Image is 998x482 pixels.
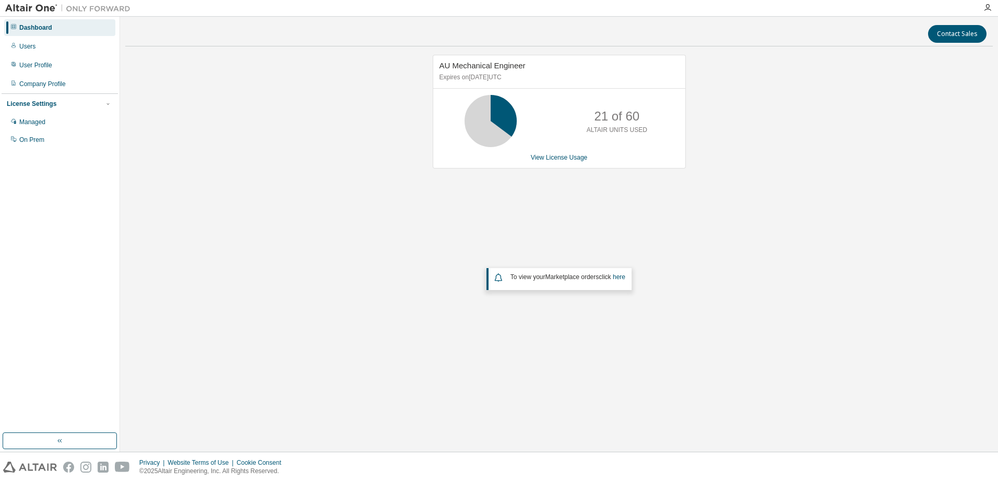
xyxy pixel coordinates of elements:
button: Contact Sales [928,25,987,43]
div: Managed [19,118,45,126]
div: On Prem [19,136,44,144]
div: Cookie Consent [236,459,287,467]
p: ALTAIR UNITS USED [587,126,647,135]
div: License Settings [7,100,56,108]
a: View License Usage [531,154,588,161]
div: Company Profile [19,80,66,88]
img: linkedin.svg [98,462,109,473]
img: youtube.svg [115,462,130,473]
span: To view your click [510,273,625,281]
div: Dashboard [19,23,52,32]
img: altair_logo.svg [3,462,57,473]
a: here [613,273,625,281]
span: AU Mechanical Engineer [439,61,526,70]
img: facebook.svg [63,462,74,473]
div: Privacy [139,459,168,467]
div: Website Terms of Use [168,459,236,467]
p: © 2025 Altair Engineering, Inc. All Rights Reserved. [139,467,288,476]
p: 21 of 60 [594,107,639,125]
p: Expires on [DATE] UTC [439,73,676,82]
img: instagram.svg [80,462,91,473]
em: Marketplace orders [545,273,599,281]
div: Users [19,42,35,51]
img: Altair One [5,3,136,14]
div: User Profile [19,61,52,69]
